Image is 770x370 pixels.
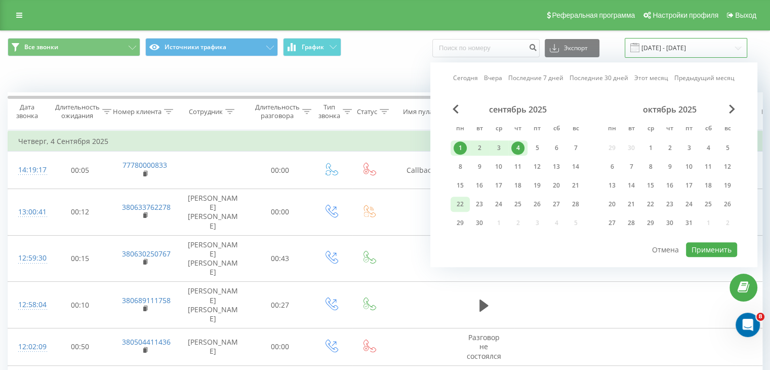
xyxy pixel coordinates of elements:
[473,198,486,211] div: 23
[547,178,566,193] div: сб 20 сент. 2025 г.
[605,198,619,211] div: 20
[508,197,528,212] div: чт 25 сент. 2025 г.
[283,38,341,56] button: График
[508,178,528,193] div: чт 18 сент. 2025 г.
[531,160,544,173] div: 12
[489,178,508,193] div: ср 17 сент. 2025 г.
[531,198,544,211] div: 26
[432,39,540,57] input: Поиск по номеру
[701,122,716,137] abbr: суббота
[735,11,756,19] span: Выход
[566,159,585,174] div: вс 14 сент. 2025 г.
[511,179,524,192] div: 18
[49,235,112,282] td: 00:15
[552,11,635,19] span: Реферальная программа
[721,179,734,192] div: 19
[622,215,641,231] div: вт 28 окт. 2025 г.
[122,249,171,258] a: 380630250767
[686,242,737,257] button: Применить
[643,122,658,137] abbr: среда
[49,152,112,189] td: 00:05
[492,160,505,173] div: 10
[681,122,697,137] abbr: пятница
[178,189,249,235] td: [PERSON_NAME] [PERSON_NAME]
[568,122,583,137] abbr: воскресенье
[547,140,566,156] div: сб 6 сент. 2025 г.
[566,197,585,212] div: вс 28 сент. 2025 г.
[660,159,679,174] div: чт 9 окт. 2025 г.
[249,282,312,328] td: 00:27
[641,215,660,231] div: ср 29 окт. 2025 г.
[660,140,679,156] div: чт 2 окт. 2025 г.
[605,160,619,173] div: 6
[602,159,622,174] div: пн 6 окт. 2025 г.
[641,178,660,193] div: ср 15 окт. 2025 г.
[18,248,38,268] div: 12:59:30
[702,198,715,211] div: 25
[682,198,696,211] div: 24
[756,313,764,321] span: 8
[736,313,760,337] iframe: Intercom live chat
[8,38,140,56] button: Все звонки
[718,140,737,156] div: вс 5 окт. 2025 г.
[18,295,38,315] div: 12:58:04
[113,107,161,116] div: Номер клиента
[663,160,676,173] div: 9
[49,282,112,328] td: 00:10
[489,159,508,174] div: ср 10 сент. 2025 г.
[145,38,278,56] button: Источники трафика
[604,122,620,137] abbr: понедельник
[641,197,660,212] div: ср 22 окт. 2025 г.
[569,160,582,173] div: 14
[545,39,599,57] button: Экспорт
[679,197,699,212] div: пт 24 окт. 2025 г.
[388,152,454,189] td: Callback
[622,159,641,174] div: вт 7 окт. 2025 г.
[451,159,470,174] div: пн 8 сент. 2025 г.
[602,178,622,193] div: пн 13 окт. 2025 г.
[653,11,718,19] span: Настройки профиля
[178,328,249,366] td: [PERSON_NAME]
[18,202,38,222] div: 13:00:41
[511,160,524,173] div: 11
[451,104,585,115] div: сентябрь 2025
[566,178,585,193] div: вс 21 сент. 2025 г.
[644,179,657,192] div: 15
[702,179,715,192] div: 18
[510,122,525,137] abbr: четверг
[454,198,467,211] div: 22
[55,103,100,120] div: Длительность ожидания
[625,160,638,173] div: 7
[674,73,735,83] a: Предыдущий месяц
[531,179,544,192] div: 19
[357,107,377,116] div: Статус
[660,197,679,212] div: чт 23 окт. 2025 г.
[470,178,489,193] div: вт 16 сент. 2025 г.
[570,73,628,83] a: Последние 30 дней
[702,141,715,155] div: 4
[682,216,696,230] div: 31
[470,215,489,231] div: вт 30 сент. 2025 г.
[189,107,223,116] div: Сотрудник
[625,198,638,211] div: 21
[8,103,46,120] div: Дата звонка
[453,104,459,114] span: Previous Month
[123,160,167,170] a: 77780000833
[660,178,679,193] div: чт 16 окт. 2025 г.
[508,140,528,156] div: чт 4 сент. 2025 г.
[249,328,312,366] td: 00:00
[249,189,312,235] td: 00:00
[622,178,641,193] div: вт 14 окт. 2025 г.
[644,216,657,230] div: 29
[569,198,582,211] div: 28
[178,235,249,282] td: [PERSON_NAME] [PERSON_NAME]
[682,141,696,155] div: 3
[660,215,679,231] div: чт 30 окт. 2025 г.
[472,122,487,137] abbr: вторник
[605,216,619,230] div: 27
[454,179,467,192] div: 15
[484,73,502,83] a: Вчера
[528,159,547,174] div: пт 12 сент. 2025 г.
[644,141,657,155] div: 1
[641,159,660,174] div: ср 8 окт. 2025 г.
